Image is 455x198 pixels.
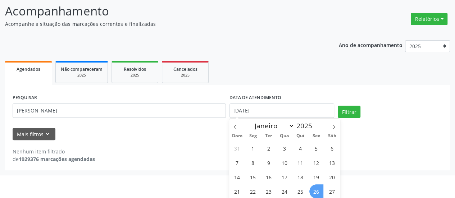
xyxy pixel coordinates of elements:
[324,134,340,138] span: Sáb
[245,134,261,138] span: Seg
[61,66,103,72] span: Não compareceram
[13,148,95,155] div: Nenhum item filtrado
[229,134,245,138] span: Dom
[411,13,447,25] button: Relatórios
[294,156,308,170] span: Setembro 11, 2025
[338,106,360,118] button: Filtrar
[117,73,153,78] div: 2025
[13,103,226,118] input: Nome, código do beneficiário ou CPF
[292,134,308,138] span: Qui
[246,156,260,170] span: Setembro 8, 2025
[309,156,323,170] span: Setembro 12, 2025
[5,20,317,28] p: Acompanhe a situação das marcações correntes e finalizadas
[44,130,51,138] i: keyboard_arrow_down
[278,170,292,184] span: Setembro 17, 2025
[246,141,260,155] span: Setembro 1, 2025
[229,103,334,118] input: Selecione um intervalo
[309,170,323,184] span: Setembro 19, 2025
[262,170,276,184] span: Setembro 16, 2025
[251,121,295,131] select: Month
[17,66,40,72] span: Agendados
[230,170,244,184] span: Setembro 14, 2025
[167,73,203,78] div: 2025
[13,155,95,163] div: de
[309,141,323,155] span: Setembro 5, 2025
[339,40,402,49] p: Ano de acompanhamento
[173,66,197,72] span: Cancelados
[261,134,277,138] span: Ter
[19,156,95,162] strong: 1929376 marcações agendadas
[262,141,276,155] span: Setembro 2, 2025
[277,134,292,138] span: Qua
[229,92,281,103] label: DATA DE ATENDIMENTO
[5,2,317,20] p: Acompanhamento
[278,141,292,155] span: Setembro 3, 2025
[294,121,318,130] input: Year
[278,156,292,170] span: Setembro 10, 2025
[325,156,339,170] span: Setembro 13, 2025
[230,156,244,170] span: Setembro 7, 2025
[325,141,339,155] span: Setembro 6, 2025
[325,170,339,184] span: Setembro 20, 2025
[13,92,37,103] label: PESQUISAR
[246,170,260,184] span: Setembro 15, 2025
[230,141,244,155] span: Agosto 31, 2025
[294,170,308,184] span: Setembro 18, 2025
[13,128,55,141] button: Mais filtroskeyboard_arrow_down
[294,141,308,155] span: Setembro 4, 2025
[124,66,146,72] span: Resolvidos
[61,73,103,78] div: 2025
[262,156,276,170] span: Setembro 9, 2025
[308,134,324,138] span: Sex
